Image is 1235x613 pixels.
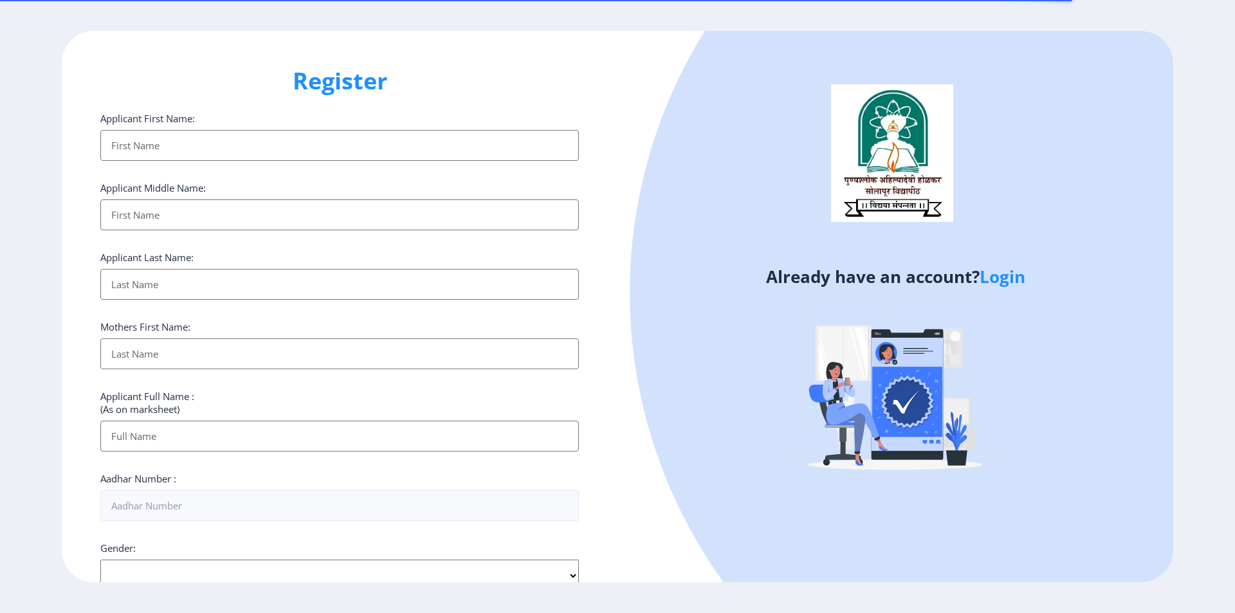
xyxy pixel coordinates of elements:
label: Applicant Last Name: [100,251,194,264]
input: First Name [100,130,579,161]
label: Applicant First Name: [100,112,195,125]
input: First Name [100,199,579,230]
label: Aadhar Number : [100,472,176,485]
label: Gender: [100,542,136,554]
input: Full Name [100,421,579,452]
input: Aadhar Number [100,490,579,521]
h1: Register [100,66,579,96]
input: Last Name [100,338,579,369]
a: Login [980,265,1025,288]
h4: Already have an account? [627,266,1164,287]
label: Applicant Full Name : (As on marksheet) [100,390,194,416]
img: logo [831,84,953,222]
label: Mothers First Name: [100,320,190,333]
img: Verified-rafiki.svg [783,277,1008,502]
label: Applicant Middle Name: [100,181,206,194]
input: Last Name [100,269,579,300]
